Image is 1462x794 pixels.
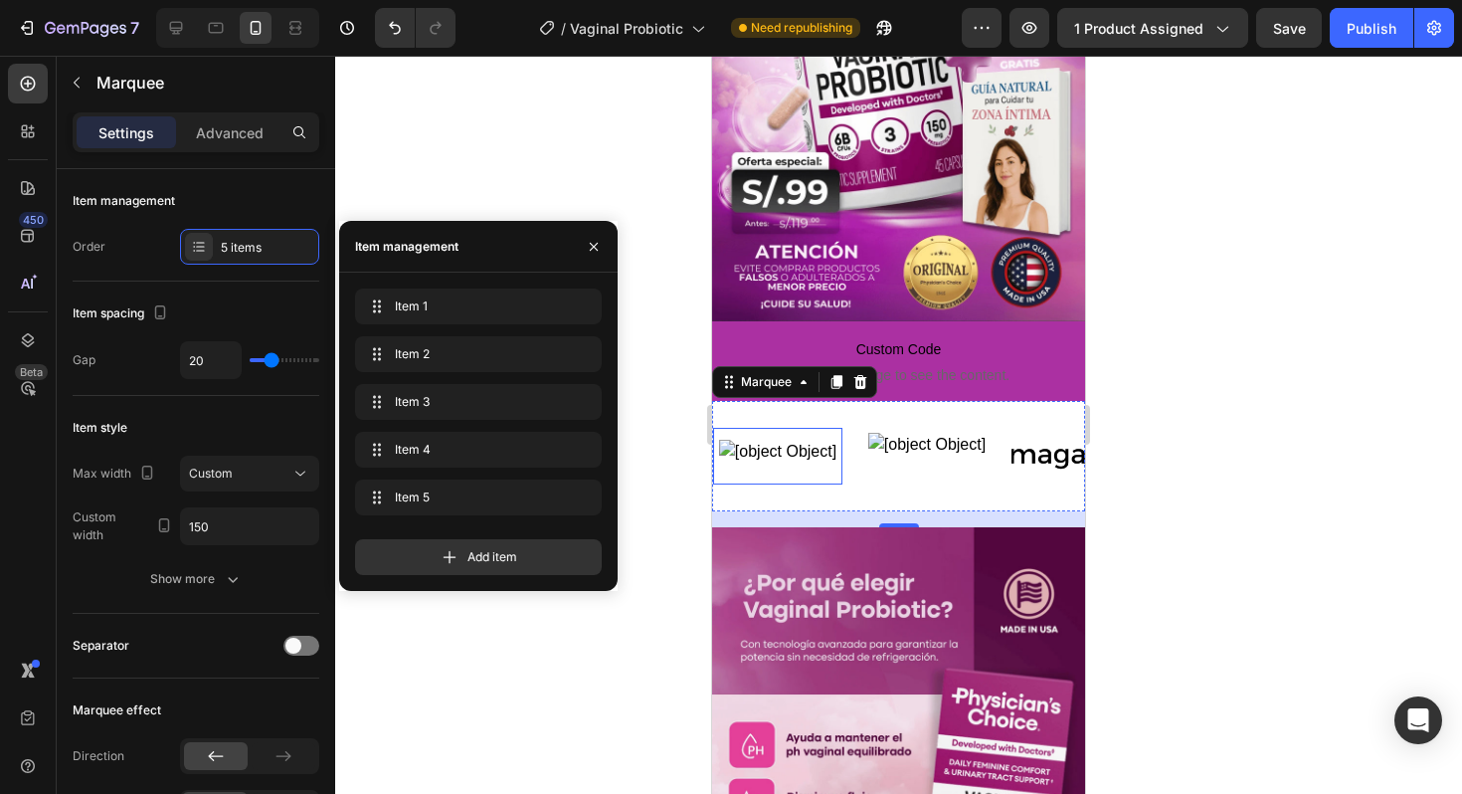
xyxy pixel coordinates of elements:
[8,8,148,48] button: 7
[150,569,243,589] div: Show more
[25,317,84,335] div: Marquee
[73,508,176,544] div: Custom width
[1347,18,1396,39] div: Publish
[73,419,127,437] div: Item style
[221,239,314,257] div: 5 items
[1074,18,1203,39] span: 1 product assigned
[73,701,161,719] div: Marquee effect
[73,192,175,210] div: Item management
[1057,8,1248,48] button: 1 product assigned
[1256,8,1322,48] button: Save
[130,16,139,40] p: 7
[73,351,95,369] div: Gap
[751,19,852,37] span: Need republishing
[561,18,566,39] span: /
[1273,20,1306,37] span: Save
[73,300,172,327] div: Item spacing
[375,8,456,48] div: Undo/Redo
[395,489,554,506] span: Item 5
[180,456,319,492] button: Custom
[73,461,159,488] div: Max width
[96,71,311,95] p: Marquee
[73,238,105,256] div: Order
[355,238,458,256] div: Item management
[196,122,264,143] p: Advanced
[712,56,1085,794] iframe: Design area
[181,508,318,544] input: Auto
[395,298,554,315] span: Item 1
[570,18,683,39] span: Vaginal Probiotic
[395,393,554,411] span: Item 3
[1394,696,1442,744] div: Open Intercom Messenger
[73,637,129,655] div: Separator
[395,441,554,459] span: Item 4
[395,345,554,363] span: Item 2
[98,122,154,143] p: Settings
[181,342,241,378] input: Auto
[73,747,124,765] div: Direction
[1330,8,1413,48] button: Publish
[19,212,48,228] div: 450
[299,373,429,428] img: Alt image
[15,364,48,380] div: Beta
[189,466,233,481] span: Custom
[73,561,319,597] button: Show more
[467,548,517,566] span: Add item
